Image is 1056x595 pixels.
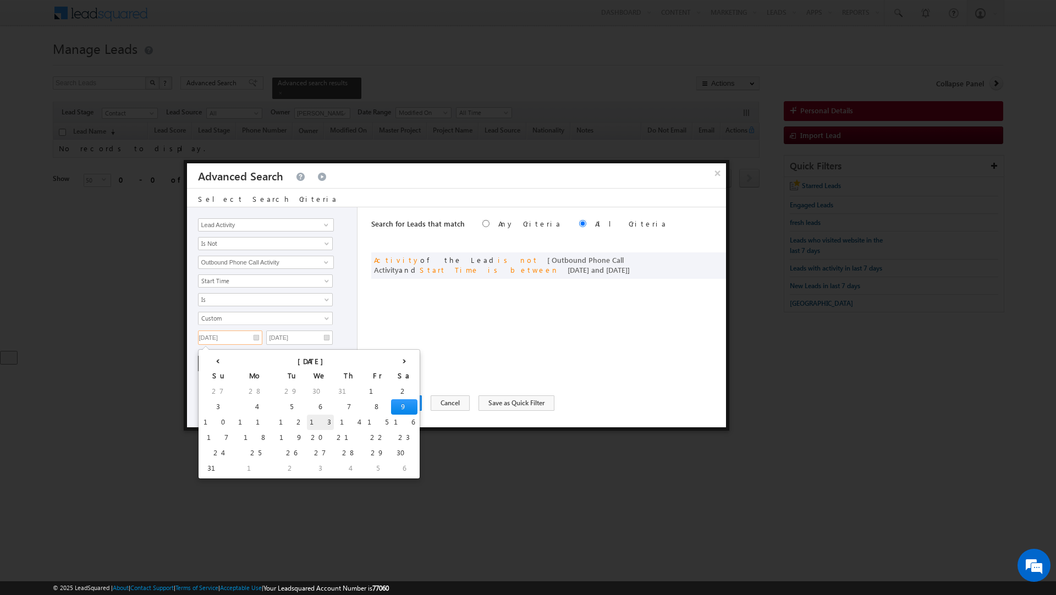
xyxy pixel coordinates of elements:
td: 31 [334,384,365,399]
span: Activity [374,255,420,265]
a: Contact Support [130,584,174,591]
td: 2 [391,384,417,399]
td: 14 [334,415,365,430]
input: Type to Search [198,256,333,269]
span: Is [199,295,318,305]
td: 21 [334,430,365,445]
span: Your Leadsquared Account Number is [263,584,389,592]
span: Search for Leads that match [371,219,465,228]
span: 77060 [372,584,389,592]
td: 8 [365,399,391,415]
span: is between [488,265,559,274]
th: Mo [235,368,276,384]
td: 10 [201,415,235,430]
th: › [391,352,417,368]
div: Minimize live chat window [180,5,207,32]
span: [ Outbound Phone Call Activity [374,255,624,274]
span: [DATE] and [DATE] [568,265,628,274]
span: Is Not [199,239,318,249]
td: 12 [276,415,307,430]
em: Start Chat [150,339,200,354]
td: 17 [201,430,235,445]
td: 1 [235,461,276,476]
div: Chat with us now [57,58,185,72]
td: 27 [201,384,235,399]
td: 6 [307,399,334,415]
th: Tu [276,368,307,384]
a: Is Not [198,237,333,250]
textarea: Type your message and hit 'Enter' [14,102,201,329]
th: ‹ [201,352,235,368]
td: 6 [391,461,417,476]
th: Su [201,368,235,384]
td: 23 [391,430,417,445]
td: 3 [201,399,235,415]
span: Select Search Criteria [198,194,338,203]
td: 24 [201,445,235,461]
label: All Criteria [595,219,667,228]
span: Start Time [420,265,479,274]
td: 22 [365,430,391,445]
a: About [113,584,129,591]
button: × [709,163,727,183]
td: 16 [391,415,417,430]
td: 15 [365,415,391,430]
a: Acceptable Use [220,584,262,591]
td: 30 [391,445,417,461]
td: 28 [334,445,365,461]
td: 5 [276,399,307,415]
td: 1 [365,384,391,399]
td: 25 [235,445,276,461]
th: We [307,368,334,384]
td: 20 [307,430,334,445]
span: Custom [199,313,318,323]
span: of the Lead and ] [374,255,636,274]
td: 31 [201,461,235,476]
img: d_60004797649_company_0_60004797649 [19,58,46,72]
a: Terms of Service [175,584,218,591]
td: 18 [235,430,276,445]
td: 13 [307,415,334,430]
td: 2 [276,461,307,476]
td: 11 [235,415,276,430]
span: is not [498,255,538,265]
label: Any Criteria [498,219,562,228]
a: Show All Items [318,219,332,230]
td: 5 [365,461,391,476]
button: Cancel [431,395,470,411]
a: Start Time [198,274,333,288]
td: 28 [235,384,276,399]
td: 9 [391,399,417,415]
a: Is [198,293,333,306]
button: Save as Quick Filter [479,395,554,411]
td: 19 [276,430,307,445]
td: 4 [235,399,276,415]
th: [DATE] [235,352,391,368]
td: 29 [276,384,307,399]
td: 26 [276,445,307,461]
td: 4 [334,461,365,476]
h3: Advanced Search [198,163,283,188]
td: 7 [334,399,365,415]
th: Th [334,368,365,384]
a: Show All Items [318,257,332,268]
input: Type to Search [198,218,333,232]
th: Sa [391,368,417,384]
td: 30 [307,384,334,399]
td: 27 [307,445,334,461]
span: © 2025 LeadSquared | | | | | [53,583,389,593]
td: 29 [365,445,391,461]
th: Fr [365,368,391,384]
span: Start Time [199,276,318,286]
a: Custom [198,312,333,325]
td: 3 [307,461,334,476]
